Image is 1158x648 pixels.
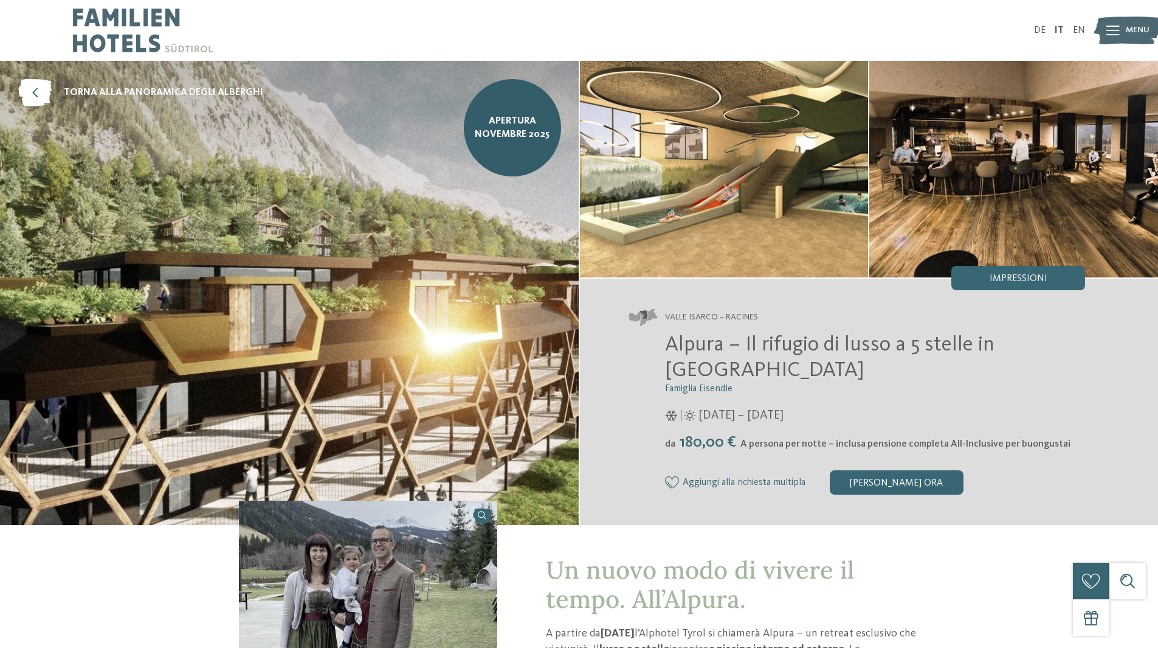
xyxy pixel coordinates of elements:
[1073,26,1085,35] a: EN
[677,434,739,450] span: 180,00 €
[1055,26,1064,35] a: IT
[464,79,561,176] a: Apertura novembre 2025
[869,61,1158,277] img: Alpura - Rooted in nature. Created for families.
[698,407,784,424] span: [DATE] – [DATE]
[1126,24,1149,37] span: Menu
[580,61,869,277] img: Alpura - Rooted in nature. Created for families.
[18,79,263,106] a: torna alla panoramica degli alberghi
[665,384,732,394] span: Famiglia Eisendle
[665,410,678,421] i: Orario d’apertura tutto l'anno
[601,628,635,639] strong: [DATE]
[830,470,963,495] div: [PERSON_NAME] ora
[665,439,675,449] span: da
[64,86,263,99] span: torna alla panoramica degli alberghi
[681,410,695,421] i: Orario d’apertura tutto l'anno
[1034,26,1046,35] a: DE
[665,312,758,324] span: Valle Isarco – Racines
[665,334,994,381] span: Alpura – Il rifugio di lusso a 5 stelle in [GEOGRAPHIC_DATA]
[683,478,805,489] span: Aggiungi alla richiesta multipla
[473,114,552,142] span: Apertura novembre 2025
[546,554,854,615] span: Un nuovo modo di vivere il tempo. All’Alpura.
[990,274,1047,284] span: Impressioni
[740,439,1070,449] span: A persona per notte – inclusa pensione completa All-Inclusive per buongustai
